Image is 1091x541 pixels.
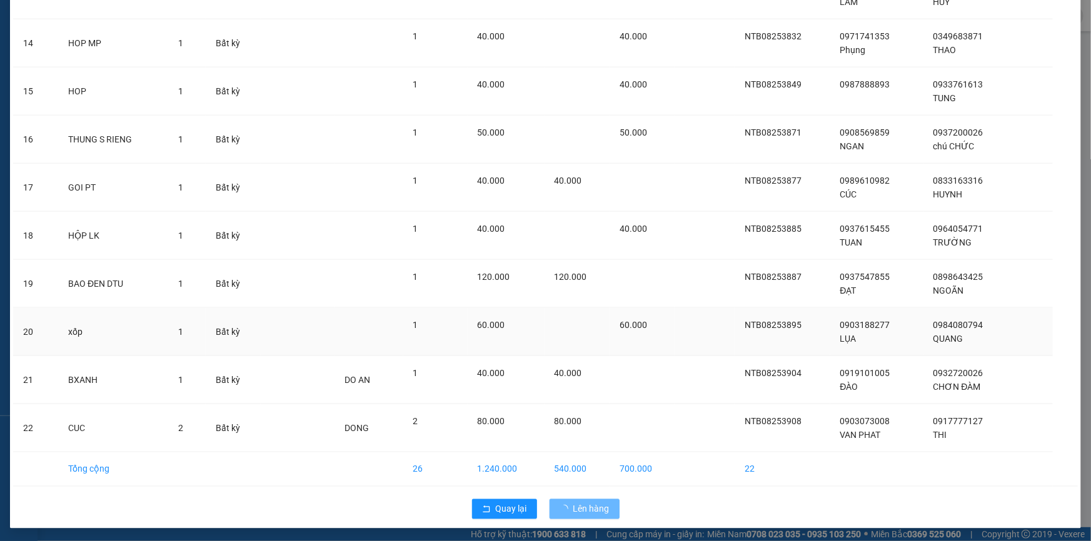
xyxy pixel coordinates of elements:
td: Bất kỳ [206,19,261,67]
span: LỤA [840,334,857,344]
td: Bất kỳ [206,164,261,212]
span: 50.000 [620,127,647,137]
td: 16 [13,116,58,164]
span: 40.000 [478,79,505,89]
span: 1 [178,327,183,337]
div: 0763696545 [11,41,98,58]
td: Bất kỳ [206,67,261,116]
div: 30.000 [105,66,196,83]
td: 1.240.000 [468,452,545,487]
td: 19 [13,260,58,308]
span: 40.000 [620,224,647,234]
span: NTB08253849 [745,79,802,89]
span: chú CHỨC [933,141,975,151]
span: rollback [482,505,491,515]
span: 1 [413,31,418,41]
td: THUNG S RIENG [58,116,168,164]
span: 40.000 [478,368,505,378]
td: BAO ĐEN DTU [58,260,168,308]
span: 1 [178,38,183,48]
td: Bất kỳ [206,404,261,452]
span: 0919101005 [840,368,890,378]
span: NGAN [840,141,865,151]
td: 700.000 [610,452,675,487]
td: Bất kỳ [206,308,261,356]
span: THAO [933,45,957,55]
span: QUANG [933,334,963,344]
span: 0933761613 [933,79,983,89]
span: 80.000 [555,416,582,426]
span: 120.000 [478,272,510,282]
span: 40.000 [478,224,505,234]
span: DO AN [344,375,370,385]
td: Bất kỳ [206,356,261,404]
span: Phụng [840,45,866,55]
span: 0971741353 [840,31,890,41]
span: 1 [178,86,183,96]
button: rollbackQuay lại [472,499,537,519]
span: NTB08253877 [745,176,802,186]
span: 2 [413,416,418,426]
div: Liêm [11,26,98,41]
span: 0903188277 [840,320,890,330]
span: NTB08253895 [745,320,802,330]
span: CÚC [840,189,857,199]
span: 0937200026 [933,127,983,137]
span: 1 [413,79,418,89]
span: 40.000 [478,176,505,186]
span: Nhận: [107,12,137,25]
td: 21 [13,356,58,404]
span: THI [933,430,947,440]
td: HOP [58,67,168,116]
td: 14 [13,19,58,67]
span: C : [105,69,115,82]
button: Lên hàng [550,499,620,519]
span: ĐÀO [840,382,858,392]
td: 540.000 [545,452,610,487]
span: 0989610982 [840,176,890,186]
td: GOI PT [58,164,168,212]
td: BXANH [58,356,168,404]
td: 22 [735,452,830,487]
td: HOP MP [58,19,168,67]
span: 0964054771 [933,224,983,234]
span: 1 [178,182,183,192]
span: 0349683871 [933,31,983,41]
td: Bất kỳ [206,212,261,260]
span: 0917777127 [933,416,983,426]
span: CHƠN ĐÀM [933,382,981,392]
td: xốp [58,308,168,356]
span: NTB08253887 [745,272,802,282]
td: 26 [403,452,468,487]
span: 1 [413,176,418,186]
span: Gửi: [11,12,30,25]
span: 120.000 [555,272,587,282]
span: NTB08253885 [745,224,802,234]
span: 60.000 [478,320,505,330]
span: NGOÃN [933,285,964,295]
div: Tên hàng: gói ( : 1 ) [11,91,194,106]
td: 22 [13,404,58,452]
span: 40.000 [555,176,582,186]
td: CUC [58,404,168,452]
span: 0898643425 [933,272,983,282]
span: 40.000 [555,368,582,378]
span: SL [103,89,119,107]
span: 1 [413,272,418,282]
span: 1 [413,224,418,234]
span: 1 [413,127,418,137]
div: yến [107,26,194,41]
span: TUAN [840,237,863,247]
span: 1 [178,231,183,241]
span: 50.000 [478,127,505,137]
td: Bất kỳ [206,116,261,164]
span: Lên hàng [573,502,610,516]
span: HUYNH [933,189,963,199]
span: 1 [178,134,183,144]
span: 2 [178,423,183,433]
span: TUNG [933,93,957,103]
td: Bất kỳ [206,260,261,308]
td: Tổng cộng [58,452,168,487]
span: 0932720026 [933,368,983,378]
span: NTB08253904 [745,368,802,378]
